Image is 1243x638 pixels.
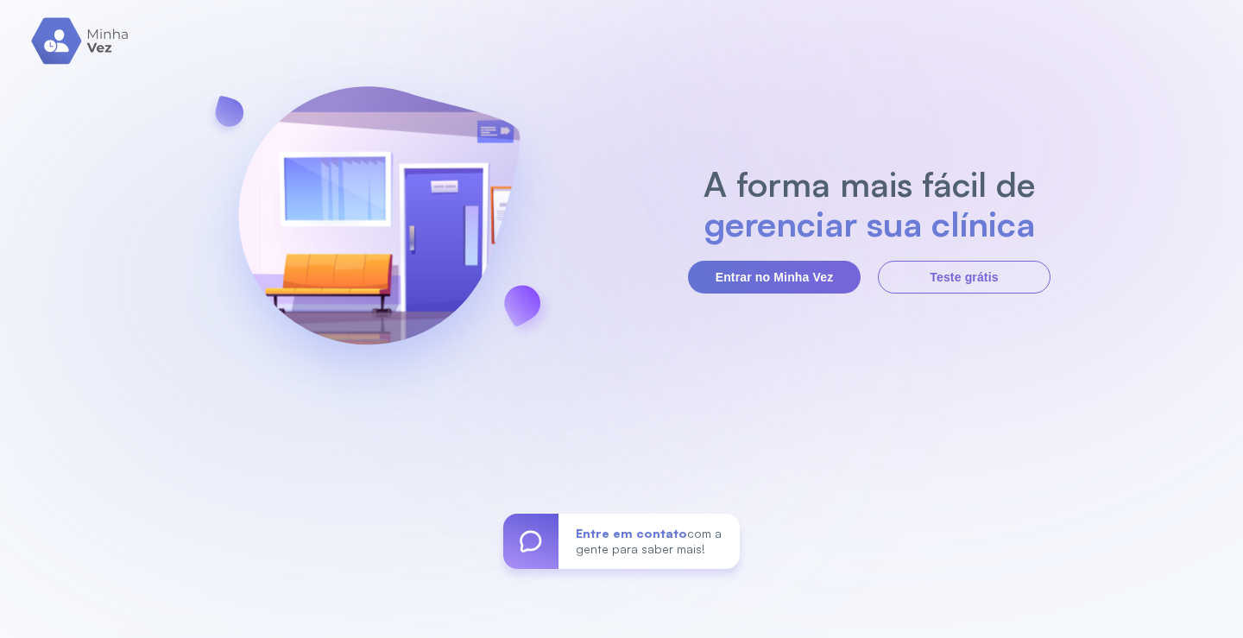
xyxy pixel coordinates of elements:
[878,261,1051,294] button: Teste grátis
[503,514,740,569] a: Entre em contatocom a gente para saber mais!
[558,514,740,569] div: com a gente para saber mais!
[576,526,687,540] span: Entre em contato
[695,204,1044,243] h2: gerenciar sua clínica
[31,17,130,65] img: logo.svg
[192,41,565,416] img: banner-login.svg
[688,261,861,294] button: Entrar no Minha Vez
[695,164,1044,204] h2: A forma mais fácil de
